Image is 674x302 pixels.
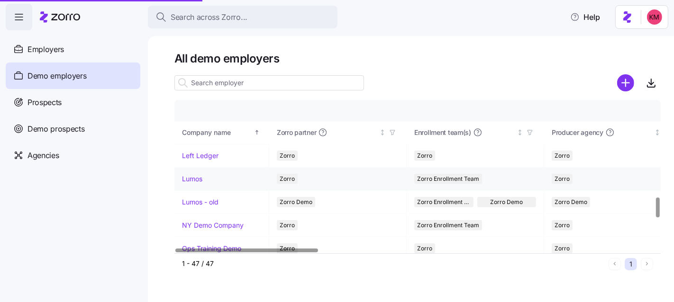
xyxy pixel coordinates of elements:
[280,197,312,207] span: Zorro Demo
[280,174,295,184] span: Zorro
[280,151,295,161] span: Zorro
[555,220,570,231] span: Zorro
[417,174,479,184] span: Zorro Enrollment Team
[570,11,600,23] span: Help
[417,220,479,231] span: Zorro Enrollment Team
[555,174,570,184] span: Zorro
[552,128,603,137] span: Producer agency
[407,122,544,143] th: Enrollment team(s)Not sorted
[609,258,621,270] button: Previous page
[6,142,140,169] a: Agencies
[490,197,523,207] span: Zorro Demo
[182,127,252,138] div: Company name
[27,70,87,82] span: Demo employers
[641,258,653,270] button: Next page
[148,6,337,28] button: Search across Zorro...
[563,8,608,27] button: Help
[182,221,244,230] a: NY Demo Company
[555,151,570,161] span: Zorro
[182,259,605,268] div: 1 - 47 / 47
[379,129,386,136] div: Not sorted
[647,9,662,25] img: 8fbd33f679504da1795a6676107ffb9e
[417,197,471,207] span: Zorro Enrollment Experts
[280,243,295,254] span: Zorro
[277,128,316,137] span: Zorro partner
[6,115,140,142] a: Demo prospects
[27,97,62,108] span: Prospects
[414,128,471,137] span: Enrollment team(s)
[254,129,260,136] div: Sorted ascending
[417,151,432,161] span: Zorro
[517,129,523,136] div: Not sorted
[269,122,407,143] th: Zorro partnerNot sorted
[174,75,364,90] input: Search employer
[27,150,59,161] span: Agencies
[555,197,587,207] span: Zorro Demo
[182,174,202,184] a: Lumos
[171,11,247,23] span: Search across Zorro...
[182,197,219,207] a: Lumos - old
[417,243,432,254] span: Zorro
[27,123,85,135] span: Demo prospects
[27,44,64,55] span: Employers
[654,129,661,136] div: Not sorted
[182,244,241,253] a: Ops Training Demo
[6,89,140,115] a: Prospects
[6,36,140,62] a: Employers
[617,74,634,91] svg: add icon
[174,122,269,143] th: Company nameSorted ascending
[174,51,661,66] h1: All demo employers
[280,220,295,231] span: Zorro
[625,258,637,270] button: 1
[6,62,140,89] a: Demo employers
[555,243,570,254] span: Zorro
[182,151,219,160] a: Left Ledger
